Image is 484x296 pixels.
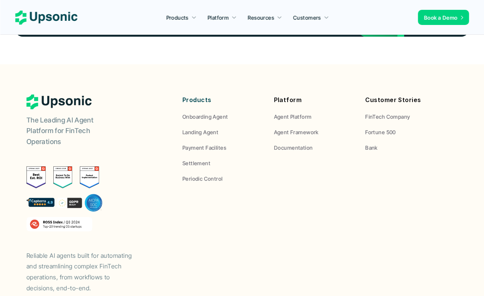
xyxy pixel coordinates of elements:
[182,95,263,105] p: Products
[274,144,354,152] a: Documentation
[166,14,188,22] p: Products
[182,144,226,152] p: Payment Facilites
[248,14,274,22] p: Resources
[424,14,458,22] p: Book a Demo
[182,128,218,136] p: Landing Agent
[365,113,410,121] p: FinTech Company
[182,159,210,167] p: Settlement
[162,11,201,24] a: Products
[26,250,140,294] p: Reliable AI agents built for automating and streamlining complex FinTech operations, from workflo...
[182,175,223,183] p: Periodic Control
[365,144,378,152] p: Bank
[293,14,321,22] p: Customers
[26,115,121,147] p: The Leading AI Agent Platform for FinTech Operations
[207,14,229,22] p: Platform
[182,113,228,121] p: Onboarding Agent
[274,128,319,136] p: Agent Framework
[274,144,313,152] p: Documentation
[182,113,263,121] a: Onboarding Agent
[182,175,263,183] a: Periodic Control
[182,144,263,152] a: Payment Facilites
[274,95,354,105] p: Platform
[365,95,445,105] p: Customer Stories
[365,128,396,136] p: Fortune 500
[418,10,469,25] a: Book a Demo
[274,113,312,121] p: Agent Platform
[182,128,263,136] a: Landing Agent
[182,159,263,167] a: Settlement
